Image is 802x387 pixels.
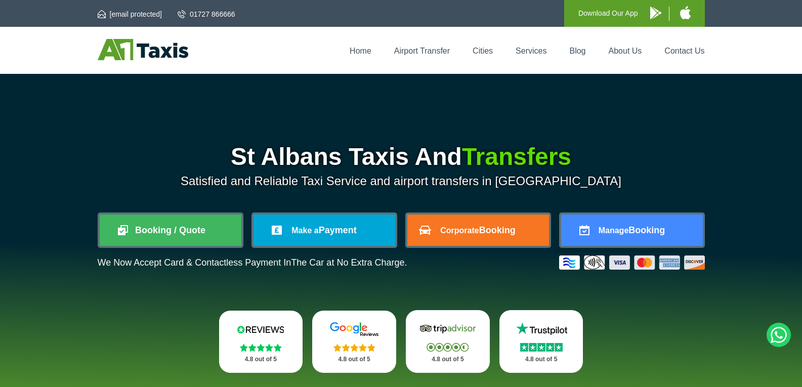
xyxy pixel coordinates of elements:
span: Transfers [462,143,571,170]
img: Stars [427,343,469,352]
a: 01727 866666 [178,9,235,19]
img: A1 Taxis iPhone App [680,6,691,19]
a: CorporateBooking [407,214,549,246]
p: 4.8 out of 5 [230,353,292,366]
a: Services [516,47,546,55]
span: The Car at No Extra Charge. [291,257,407,268]
span: Corporate [440,226,479,235]
img: Trustpilot [511,321,572,336]
img: A1 Taxis St Albans LTD [98,39,188,60]
img: Stars [520,343,563,352]
p: Download Our App [578,7,638,20]
a: ManageBooking [561,214,703,246]
a: Blog [569,47,585,55]
a: About Us [609,47,642,55]
img: Google [324,322,385,337]
a: Make aPayment [254,214,395,246]
a: [email protected] [98,9,162,19]
span: Manage [599,226,629,235]
img: Stars [333,343,375,352]
h1: St Albans Taxis And [98,145,705,169]
a: Cities [473,47,493,55]
p: Satisfied and Reliable Taxi Service and airport transfers in [GEOGRAPHIC_DATA] [98,174,705,188]
span: Make a [291,226,318,235]
p: We Now Accept Card & Contactless Payment In [98,257,407,268]
a: Home [350,47,371,55]
p: 4.8 out of 5 [511,353,572,366]
img: A1 Taxis Android App [650,7,661,19]
a: Tripadvisor Stars 4.8 out of 5 [406,310,490,373]
p: 4.8 out of 5 [417,353,479,366]
a: Contact Us [664,47,704,55]
a: Reviews.io Stars 4.8 out of 5 [219,311,303,373]
img: Tripadvisor [417,321,478,336]
a: Airport Transfer [394,47,450,55]
a: Booking / Quote [100,214,241,246]
img: Reviews.io [230,322,291,337]
img: Stars [240,343,282,352]
a: Trustpilot Stars 4.8 out of 5 [499,310,583,373]
img: Credit And Debit Cards [559,255,705,270]
a: Google Stars 4.8 out of 5 [312,311,396,373]
span: [email protected] [110,10,162,18]
p: 4.8 out of 5 [323,353,385,366]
